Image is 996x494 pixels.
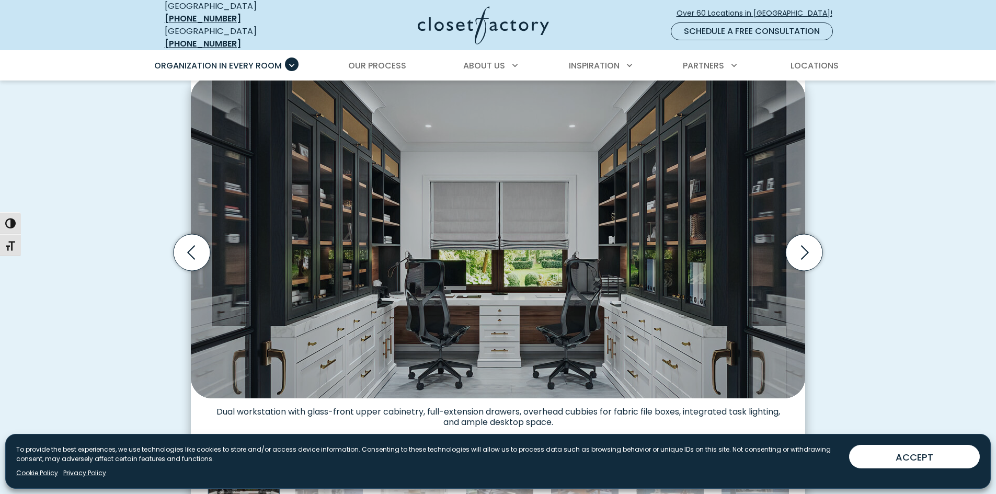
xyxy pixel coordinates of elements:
[63,468,106,478] a: Privacy Policy
[671,22,833,40] a: Schedule a Free Consultation
[782,230,827,275] button: Next slide
[677,8,841,19] span: Over 60 Locations in [GEOGRAPHIC_DATA]!
[463,60,505,72] span: About Us
[348,60,406,72] span: Our Process
[169,230,214,275] button: Previous slide
[849,445,980,468] button: ACCEPT
[165,38,241,50] a: [PHONE_NUMBER]
[418,6,549,44] img: Closet Factory Logo
[147,51,850,81] nav: Primary Menu
[191,398,805,428] figcaption: Dual workstation with glass-front upper cabinetry, full-extension drawers, overhead cubbies for f...
[191,77,805,398] img: Dual workstation home office with glass-front upper cabinetry, full-extension drawers, overhead c...
[165,25,316,50] div: [GEOGRAPHIC_DATA]
[791,60,839,72] span: Locations
[683,60,724,72] span: Partners
[165,13,241,25] a: [PHONE_NUMBER]
[569,60,620,72] span: Inspiration
[16,468,58,478] a: Cookie Policy
[16,445,841,464] p: To provide the best experiences, we use technologies like cookies to store and/or access device i...
[676,4,841,22] a: Over 60 Locations in [GEOGRAPHIC_DATA]!
[154,60,282,72] span: Organization in Every Room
